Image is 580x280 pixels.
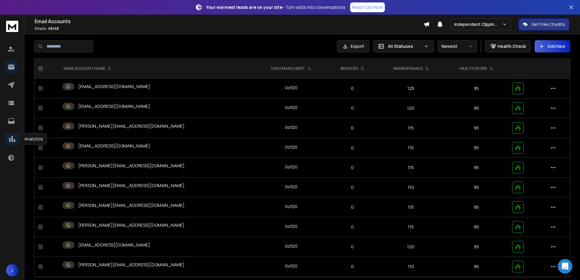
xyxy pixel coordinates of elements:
td: 115 [377,197,445,217]
p: Independent Clipping Path [454,21,502,27]
span: 45 / 45 [48,26,59,31]
td: 95 [445,118,509,138]
td: 115 [377,138,445,158]
div: 0 of 20 [285,243,297,249]
td: 120 [377,237,445,257]
div: 0 of 20 [285,164,297,170]
p: 0 [332,224,374,230]
div: 0 of 20 [285,223,297,229]
button: Add New [535,40,570,52]
div: 0 of 20 [285,85,297,91]
p: [PERSON_NAME][EMAIL_ADDRESS][DOMAIN_NAME] [78,262,185,268]
div: Open Intercom Messenger [558,259,572,274]
p: BOUNCES [341,66,358,71]
p: 0 [332,125,374,131]
p: DAILY EMAILS SENT [271,66,305,71]
p: 0 [332,264,374,270]
p: 0 [332,165,374,171]
p: All Statuses [388,43,421,49]
button: Export [337,40,369,52]
p: 0 [332,105,374,111]
p: [PERSON_NAME][EMAIL_ADDRESS][DOMAIN_NAME] [78,163,185,169]
button: J [6,264,18,276]
td: 120 [377,98,445,118]
p: [EMAIL_ADDRESS][DOMAIN_NAME] [78,143,150,149]
td: 95 [445,237,509,257]
p: [EMAIL_ADDRESS][DOMAIN_NAME] [78,242,150,248]
div: 0 of 20 [285,204,297,210]
button: Get Free Credits [518,18,569,30]
td: 125 [377,79,445,98]
div: 0 of 20 [285,184,297,190]
p: 0 [332,204,374,210]
strong: Your warmest leads are on your site [206,4,282,10]
td: 95 [445,178,509,197]
p: Get Free Credits [531,21,565,27]
p: 0 [332,244,374,250]
div: 0 of 20 [285,144,297,150]
td: 95 [445,257,509,277]
p: [EMAIL_ADDRESS][DOMAIN_NAME] [78,83,150,90]
p: 0 [332,184,374,190]
p: Health Check [497,43,526,49]
div: 0 of 20 [285,105,297,111]
div: Analytics [20,133,47,145]
h1: Email Accounts [35,18,424,25]
div: 0 of 20 [285,124,297,130]
p: WARMUP EMAILS [393,66,423,71]
p: Reach Out Now [352,4,383,10]
img: logo [6,21,18,32]
td: 115 [377,118,445,138]
td: 95 [445,98,509,118]
td: 115 [377,217,445,237]
div: EMAIL ACCOUNT NAME [64,66,111,71]
td: 95 [445,197,509,217]
p: Emails : [35,26,424,31]
button: Health Check [485,40,531,52]
p: [PERSON_NAME][EMAIL_ADDRESS][DOMAIN_NAME] [78,183,185,189]
button: Newest [438,40,477,52]
p: [PERSON_NAME][EMAIL_ADDRESS][DOMAIN_NAME] [78,202,185,208]
a: Reach Out Now [350,2,385,12]
td: 110 [377,178,445,197]
td: 95 [445,79,509,98]
p: [PERSON_NAME][EMAIL_ADDRESS][DOMAIN_NAME] [78,123,185,129]
td: 110 [377,257,445,277]
td: 95 [445,138,509,158]
p: [PERSON_NAME][EMAIL_ADDRESS][DOMAIN_NAME] [78,222,185,228]
p: – Turn visits into conversations [206,4,345,10]
p: [EMAIL_ADDRESS][DOMAIN_NAME] [78,103,150,109]
p: 0 [332,145,374,151]
p: 0 [332,85,374,91]
td: 115 [377,158,445,178]
td: 95 [445,158,509,178]
div: 0 of 20 [285,263,297,269]
td: 95 [445,217,509,237]
p: HEALTH SCORE [460,66,487,71]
